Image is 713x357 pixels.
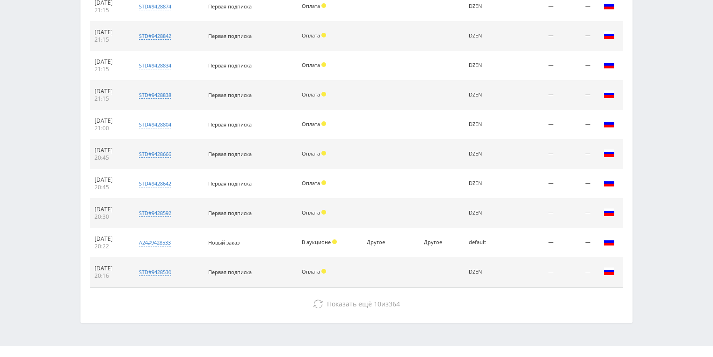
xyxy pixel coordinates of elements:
div: default [469,239,501,245]
td: — [558,169,595,199]
img: rus.png [604,89,615,100]
span: из [327,299,400,308]
span: Оплата [302,91,320,98]
div: a24#9428533 [139,239,171,246]
span: Оплата [302,268,320,275]
div: DZEN [469,33,501,39]
span: Холд [321,210,326,215]
td: — [505,228,558,258]
span: Первая подписка [208,268,252,275]
span: Холд [321,3,326,8]
div: [DATE] [95,58,125,66]
td: — [558,228,595,258]
div: 20:30 [95,213,125,221]
span: Холд [321,180,326,185]
div: DZEN [469,62,501,68]
td: — [505,110,558,140]
span: Первая подписка [208,3,252,10]
div: std#9428530 [139,268,171,276]
div: [DATE] [95,88,125,95]
div: [DATE] [95,235,125,243]
div: Другое [367,239,409,245]
div: std#9428666 [139,150,171,158]
span: Холд [321,62,326,67]
td: — [558,199,595,228]
span: Оплата [302,120,320,127]
td: — [505,199,558,228]
span: Оплата [302,209,320,216]
img: rus.png [604,236,615,247]
img: rus.png [604,59,615,70]
img: rus.png [604,207,615,218]
span: Оплата [302,32,320,39]
span: Оплата [302,2,320,9]
td: — [558,110,595,140]
span: Первая подписка [208,91,252,98]
span: Первая подписка [208,150,252,157]
div: DZEN [469,269,501,275]
div: std#9428874 [139,3,171,10]
div: [DATE] [95,29,125,36]
td: — [505,258,558,287]
span: Первая подписка [208,209,252,216]
span: Холд [321,33,326,37]
div: Другое [424,239,460,245]
div: 21:15 [95,7,125,14]
span: Первая подписка [208,32,252,39]
span: Оплата [302,61,320,68]
div: 21:00 [95,125,125,132]
div: [DATE] [95,147,125,154]
td: — [505,140,558,169]
div: std#9428592 [139,209,171,217]
div: 20:45 [95,154,125,162]
span: В аукционе [302,238,331,245]
div: 21:15 [95,95,125,103]
span: Показать ещё [327,299,372,308]
div: 21:15 [95,66,125,73]
div: 20:16 [95,272,125,280]
div: std#9428834 [139,62,171,69]
td: — [505,51,558,81]
span: 364 [389,299,400,308]
td: — [558,22,595,51]
span: Новый заказ [208,239,240,246]
div: std#9428642 [139,180,171,187]
td: — [505,81,558,110]
td: — [505,22,558,51]
div: DZEN [469,210,501,216]
div: DZEN [469,3,501,9]
span: Холд [321,151,326,156]
div: std#9428804 [139,121,171,128]
div: 20:22 [95,243,125,250]
img: rus.png [604,148,615,159]
span: Холд [321,269,326,274]
td: — [558,51,595,81]
img: rus.png [604,266,615,277]
span: 10 [374,299,381,308]
button: Показать ещё 10из364 [90,295,623,313]
div: 21:15 [95,36,125,44]
div: DZEN [469,92,501,98]
img: rus.png [604,118,615,129]
img: rus.png [604,177,615,188]
td: — [558,140,595,169]
div: std#9428838 [139,91,171,99]
div: std#9428842 [139,32,171,40]
div: [DATE] [95,206,125,213]
span: Холд [332,239,337,244]
div: DZEN [469,121,501,127]
div: [DATE] [95,117,125,125]
span: Холд [321,92,326,97]
span: Холд [321,121,326,126]
td: — [558,81,595,110]
span: Первая подписка [208,62,252,69]
span: Оплата [302,179,320,186]
img: rus.png [604,30,615,41]
div: [DATE] [95,176,125,184]
td: — [505,169,558,199]
div: DZEN [469,180,501,186]
td: — [558,258,595,287]
span: Первая подписка [208,180,252,187]
span: Первая подписка [208,121,252,128]
div: DZEN [469,151,501,157]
